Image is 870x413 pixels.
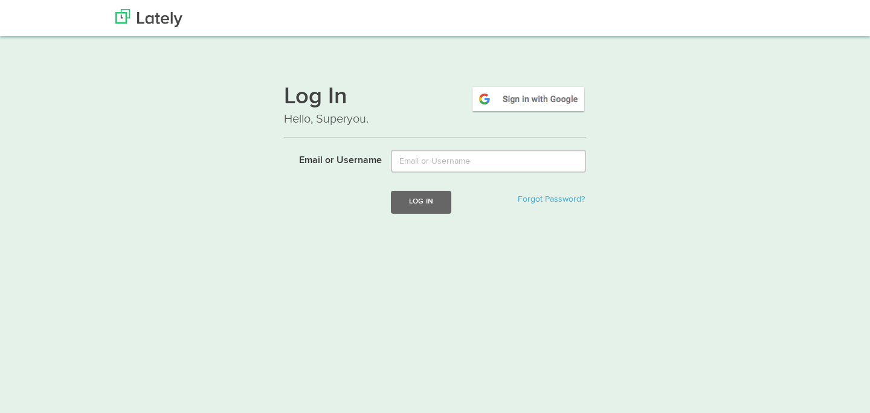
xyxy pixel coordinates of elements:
[284,110,586,128] p: Hello, Superyou.
[115,9,182,27] img: Lately
[391,150,586,173] input: Email or Username
[391,191,451,213] button: Log In
[284,85,586,110] h1: Log In
[471,85,586,113] img: google-signin.png
[518,195,585,203] a: Forgot Password?
[275,150,382,168] label: Email or Username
